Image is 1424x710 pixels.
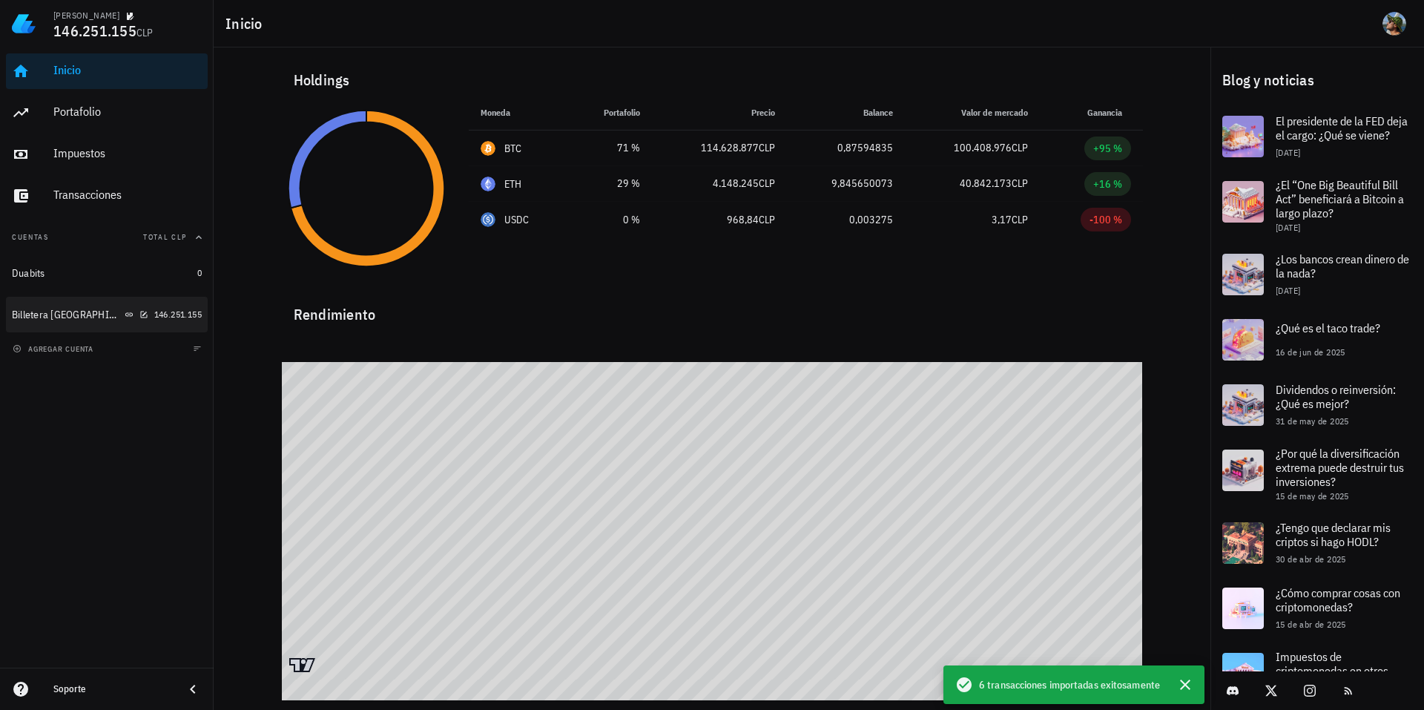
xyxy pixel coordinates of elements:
div: 0,003275 [799,212,893,228]
div: Billetera [GEOGRAPHIC_DATA] [12,309,122,321]
div: USDC-icon [481,212,495,227]
span: 15 de may de 2025 [1276,490,1349,502]
span: Dividendos o reinversión: ¿Qué es mejor? [1276,382,1396,411]
span: 0 [197,267,202,278]
span: CLP [136,26,154,39]
div: Portafolio [53,105,202,119]
th: Precio [652,95,787,131]
span: 16 de jun de 2025 [1276,346,1345,358]
div: -100 % [1090,212,1122,227]
span: 146.251.155 [53,21,136,41]
div: 71 % [581,140,640,156]
button: CuentasTotal CLP [6,220,208,255]
a: ¿Qué es el taco trade? 16 de jun de 2025 [1210,307,1424,372]
th: Valor de mercado [905,95,1040,131]
span: [DATE] [1276,147,1300,158]
span: 31 de may de 2025 [1276,415,1349,427]
a: ¿Cómo comprar cosas con criptomonedas? 15 de abr de 2025 [1210,576,1424,641]
div: Blog y noticias [1210,56,1424,104]
div: ETH [504,177,522,191]
span: CLP [1012,177,1028,190]
span: 3,17 [992,213,1012,226]
span: 4.148.245 [713,177,759,190]
div: Impuestos [53,146,202,160]
span: ¿El “One Big Beautiful Bill Act” beneficiará a Bitcoin a largo plazo? [1276,177,1404,220]
div: USDC [504,212,530,227]
div: +16 % [1093,177,1122,191]
h1: Inicio [225,12,268,36]
span: ¿Cómo comprar cosas con criptomonedas? [1276,585,1400,614]
span: Ganancia [1087,107,1131,118]
span: 114.628.877 [701,141,759,154]
span: [DATE] [1276,222,1300,233]
th: Portafolio [569,95,652,131]
a: El presidente de la FED deja el cargo: ¿Qué se viene? [DATE] [1210,104,1424,169]
div: BTC [504,141,522,156]
img: LedgiFi [12,12,36,36]
span: CLP [759,141,775,154]
div: 0 % [581,212,640,228]
span: agregar cuenta [16,344,93,354]
span: 40.842.173 [960,177,1012,190]
div: avatar [1382,12,1406,36]
div: Rendimiento [282,291,1143,326]
a: ¿El “One Big Beautiful Bill Act” beneficiará a Bitcoin a largo plazo? [DATE] [1210,169,1424,242]
a: ¿Tengo que declarar mis criptos si hago HODL? 30 de abr de 2025 [1210,510,1424,576]
a: Inicio [6,53,208,89]
div: 0,87594835 [799,140,893,156]
th: Moneda [469,95,569,131]
div: Holdings [282,56,1143,104]
th: Balance [787,95,905,131]
a: Duabits 0 [6,255,208,291]
a: Portafolio [6,95,208,131]
span: 30 de abr de 2025 [1276,553,1346,565]
span: 146.251.155 [154,309,202,320]
span: ¿Qué es el taco trade? [1276,321,1380,335]
div: 9,845650073 [799,176,893,191]
a: Dividendos o reinversión: ¿Qué es mejor? 31 de may de 2025 [1210,372,1424,438]
span: ¿Tengo que declarar mis criptos si hago HODL? [1276,520,1391,549]
div: [PERSON_NAME] [53,10,119,22]
a: ¿Los bancos crean dinero de la nada? [DATE] [1210,242,1424,307]
div: ETH-icon [481,177,495,191]
span: 968,84 [727,213,759,226]
div: Inicio [53,63,202,77]
a: Impuestos [6,137,208,172]
span: CLP [759,177,775,190]
a: Billetera [GEOGRAPHIC_DATA] 146.251.155 [6,297,208,332]
span: CLP [759,213,775,226]
span: 100.408.976 [954,141,1012,154]
span: [DATE] [1276,285,1300,296]
div: Soporte [53,683,172,695]
span: CLP [1012,213,1028,226]
div: BTC-icon [481,141,495,156]
span: El presidente de la FED deja el cargo: ¿Qué se viene? [1276,114,1408,142]
a: ¿Por qué la diversificación extrema puede destruir tus inversiones? 15 de may de 2025 [1210,438,1424,510]
div: +95 % [1093,141,1122,156]
span: 6 transacciones importadas exitosamente [979,677,1160,693]
span: 15 de abr de 2025 [1276,619,1346,630]
div: 29 % [581,176,640,191]
button: agregar cuenta [9,341,100,356]
div: Duabits [12,267,45,280]
span: CLP [1012,141,1028,154]
div: Transacciones [53,188,202,202]
a: Transacciones [6,178,208,214]
span: ¿Por qué la diversificación extrema puede destruir tus inversiones? [1276,446,1404,489]
a: Charting by TradingView [289,658,315,672]
span: Total CLP [143,232,187,242]
span: ¿Los bancos crean dinero de la nada? [1276,252,1409,280]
